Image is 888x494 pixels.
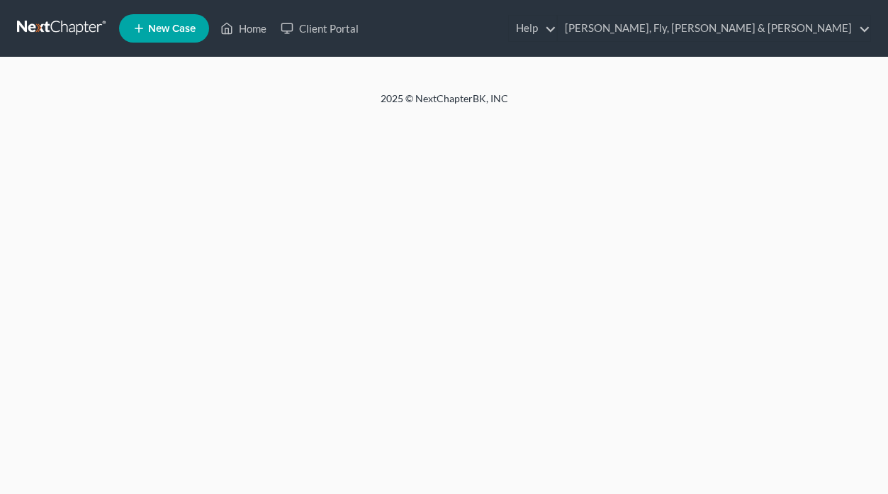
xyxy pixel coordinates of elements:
[509,16,556,41] a: Help
[274,16,366,41] a: Client Portal
[213,16,274,41] a: Home
[119,14,209,43] new-legal-case-button: New Case
[558,16,870,41] a: [PERSON_NAME], Fly, [PERSON_NAME] & [PERSON_NAME]
[40,92,848,117] div: 2025 © NextChapterBK, INC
